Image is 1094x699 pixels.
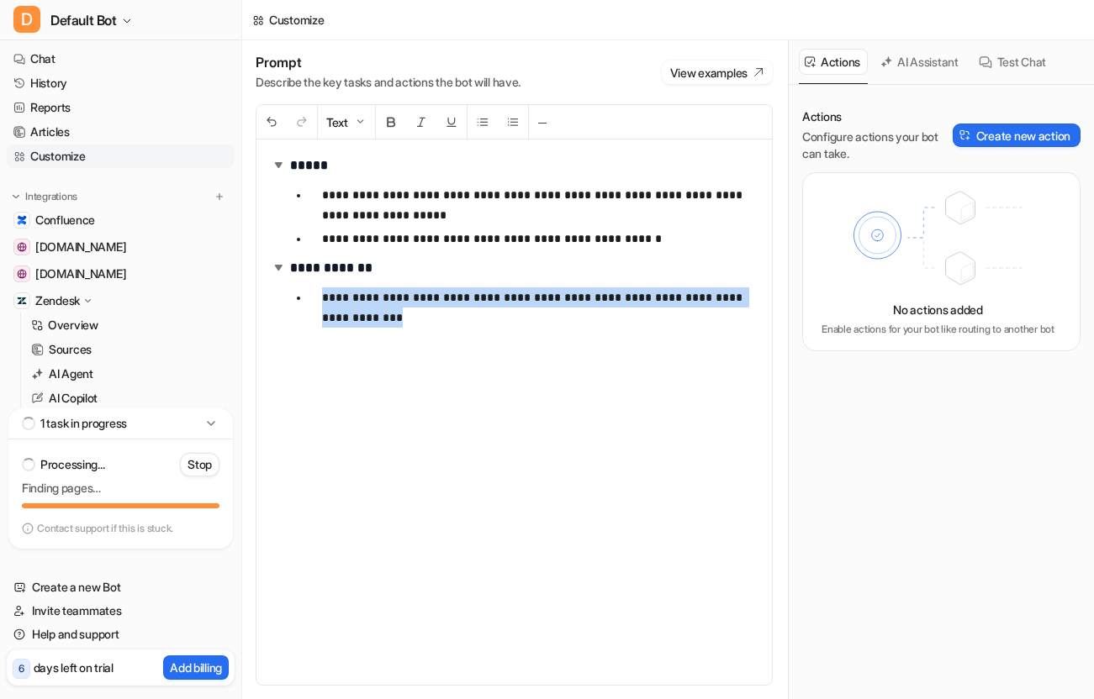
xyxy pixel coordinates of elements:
[287,105,317,139] button: Redo
[24,313,235,337] a: Overview
[265,115,278,129] img: Undo
[7,208,235,232] a: ConfluenceConfluence
[17,269,27,279] img: home.atlassian.com
[163,655,229,680] button: Add billing
[7,188,82,205] button: Integrations
[13,6,40,33] span: D
[188,456,212,473] p: Stop
[214,191,225,202] img: menu_add.svg
[295,115,309,129] img: Redo
[445,115,458,129] img: Underline
[802,108,953,125] p: Actions
[7,96,235,119] a: Reports
[256,74,521,91] p: Describe the key tasks and actions the bot will have.
[353,115,367,129] img: Dropdown Down Arrow
[180,453,219,476] button: Stop
[270,259,287,276] img: expand-arrow.svg
[7,47,235,71] a: Chat
[7,262,235,286] a: home.atlassian.com[DOMAIN_NAME]
[35,212,95,229] span: Confluence
[498,105,528,139] button: Ordered List
[406,105,436,139] button: Italic
[7,120,235,144] a: Articles
[973,49,1054,75] button: Test Chat
[318,105,375,139] button: Text
[270,156,287,173] img: expand-arrow.svg
[35,292,80,309] p: Zendesk
[415,115,428,129] img: Italic
[662,60,773,84] button: View examples
[49,365,93,382] p: AI Agent
[436,105,467,139] button: Underline
[22,480,219,497] p: Finding pages…
[7,599,235,623] a: Invite teammates
[269,11,324,29] div: Customize
[49,341,92,358] p: Sources
[256,105,287,139] button: Undo
[468,105,498,139] button: Unordered List
[7,575,235,599] a: Create a new Bot
[24,362,235,386] a: AI Agent
[40,415,127,432] p: 1 task in progress
[7,145,235,168] a: Customize
[7,235,235,259] a: id.atlassian.com[DOMAIN_NAME]
[24,386,235,410] a: AI Copilot
[384,115,398,129] img: Bold
[376,105,406,139] button: Bold
[799,49,868,75] button: Actions
[37,522,173,535] p: Contact support if this is stuck.
[802,129,953,162] p: Configure actions your bot can take.
[953,124,1081,147] button: Create new action
[822,322,1054,337] p: Enable actions for your bot like routing to another bot
[170,659,222,676] p: Add billing
[10,191,22,202] img: expand menu
[17,242,27,252] img: id.atlassian.com
[256,54,521,71] h1: Prompt
[959,129,971,141] img: Create action
[40,456,104,473] p: Processing...
[48,317,98,334] p: Overview
[24,338,235,361] a: Sources
[875,49,966,75] button: AI Assistant
[7,71,235,95] a: History
[35,265,126,282] span: [DOMAIN_NAME]
[17,296,27,306] img: Zendesk
[506,115,520,129] img: Ordered List
[50,8,117,32] span: Default Bot
[34,659,114,676] p: days left on trial
[7,623,235,646] a: Help and support
[529,105,556,139] button: ─
[49,390,98,407] p: AI Copilot
[35,239,126,255] span: [DOMAIN_NAME]
[476,115,489,129] img: Unordered List
[18,661,24,676] p: 6
[17,215,27,225] img: Confluence
[25,190,77,203] p: Integrations
[893,301,983,318] p: No actions added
